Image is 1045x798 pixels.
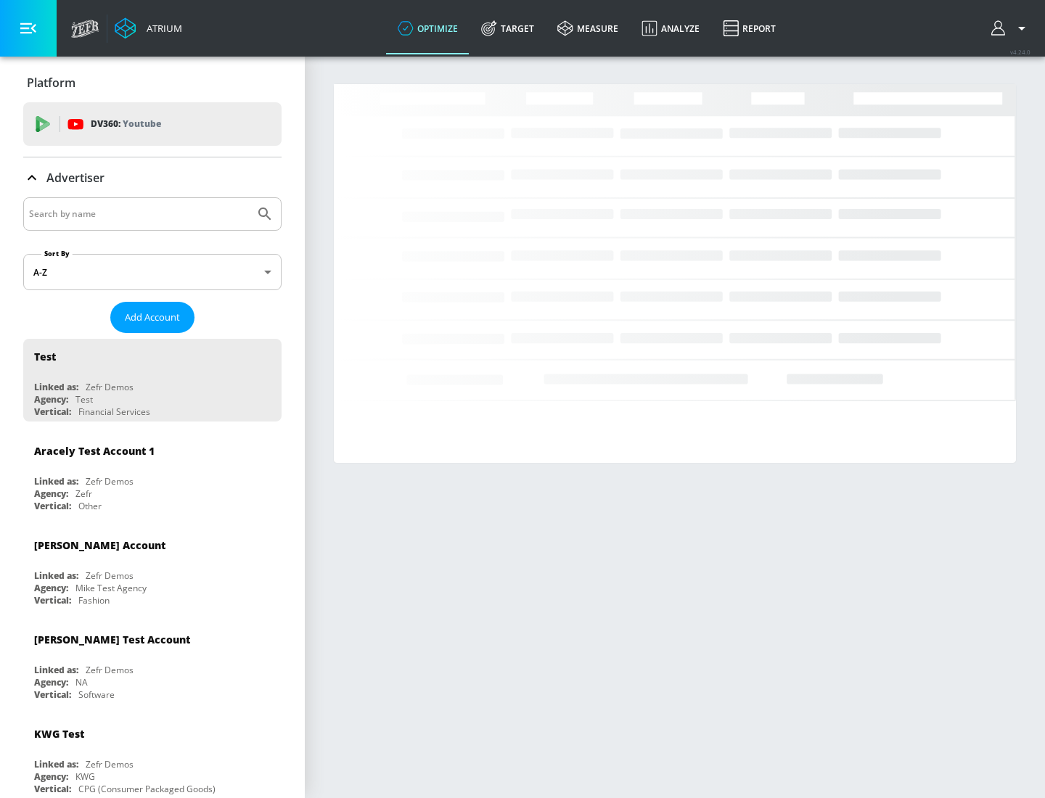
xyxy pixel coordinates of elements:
div: Mike Test Agency [75,582,147,594]
div: Vertical: [34,406,71,418]
span: v 4.24.0 [1010,48,1030,56]
div: [PERSON_NAME] AccountLinked as:Zefr DemosAgency:Mike Test AgencyVertical:Fashion [23,527,282,610]
div: [PERSON_NAME] Test AccountLinked as:Zefr DemosAgency:NAVertical:Software [23,622,282,704]
div: Atrium [141,22,182,35]
span: Add Account [125,309,180,326]
a: measure [546,2,630,54]
div: Fashion [78,594,110,606]
div: A-Z [23,254,282,290]
div: Financial Services [78,406,150,418]
div: Agency: [34,770,68,783]
div: [PERSON_NAME] Test Account [34,633,190,646]
div: TestLinked as:Zefr DemosAgency:TestVertical:Financial Services [23,339,282,421]
div: Linked as: [34,569,78,582]
div: Zefr [75,488,92,500]
a: Atrium [115,17,182,39]
a: Report [711,2,787,54]
div: KWG [75,770,95,783]
div: Aracely Test Account 1 [34,444,155,458]
div: [PERSON_NAME] Account [34,538,165,552]
div: Aracely Test Account 1Linked as:Zefr DemosAgency:ZefrVertical:Other [23,433,282,516]
div: Test [34,350,56,363]
div: NA [75,676,88,688]
div: Agency: [34,393,68,406]
p: DV360: [91,116,161,132]
div: Linked as: [34,664,78,676]
a: Target [470,2,546,54]
div: Agency: [34,676,68,688]
div: Vertical: [34,688,71,701]
a: Analyze [630,2,711,54]
div: Zefr Demos [86,475,134,488]
div: Advertiser [23,157,282,198]
div: Zefr Demos [86,758,134,770]
div: Zefr Demos [86,569,134,582]
button: Add Account [110,302,194,333]
div: Vertical: [34,783,71,795]
div: Test [75,393,93,406]
div: Zefr Demos [86,664,134,676]
p: Platform [27,75,75,91]
div: Platform [23,62,282,103]
div: Agency: [34,582,68,594]
input: Search by name [29,205,249,223]
p: Youtube [123,116,161,131]
div: KWG Test [34,727,84,741]
div: DV360: Youtube [23,102,282,146]
div: Vertical: [34,500,71,512]
div: Linked as: [34,475,78,488]
div: Zefr Demos [86,381,134,393]
div: Linked as: [34,758,78,770]
p: Advertiser [46,170,104,186]
a: optimize [386,2,470,54]
div: CPG (Consumer Packaged Goods) [78,783,216,795]
div: Linked as: [34,381,78,393]
div: Vertical: [34,594,71,606]
div: Software [78,688,115,701]
label: Sort By [41,249,73,258]
div: Agency: [34,488,68,500]
div: Other [78,500,102,512]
